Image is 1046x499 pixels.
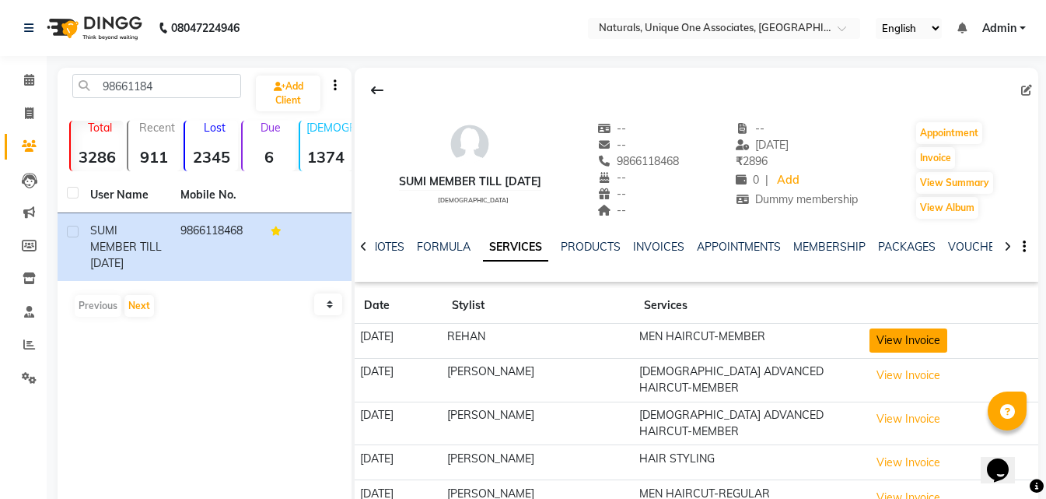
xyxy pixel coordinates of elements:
[597,203,627,217] span: --
[736,138,789,152] span: [DATE]
[306,121,353,135] p: [DEMOGRAPHIC_DATA]
[355,288,443,324] th: Date
[243,147,296,167] strong: 6
[736,121,765,135] span: --
[443,358,635,402] td: [PERSON_NAME]
[355,402,443,445] td: [DATE]
[736,154,743,168] span: ₹
[635,445,865,480] td: HAIR STYLING
[793,240,866,254] a: MEMBERSHIP
[81,177,171,213] th: User Name
[90,223,162,270] span: SUMI MEMBER TILL [DATE]
[361,76,394,105] div: Back to Client
[869,329,947,353] button: View Invoice
[736,192,859,206] span: Dummy membership
[597,187,627,201] span: --
[171,177,261,213] th: Mobile No.
[191,121,238,135] p: Lost
[369,240,404,254] a: NOTES
[399,174,541,190] div: SUMI MEMBER TILL [DATE]
[982,20,1016,37] span: Admin
[916,197,978,219] button: View Album
[869,451,947,475] button: View Invoice
[443,288,635,324] th: Stylist
[597,138,627,152] span: --
[635,358,865,402] td: [DEMOGRAPHIC_DATA] ADVANCED HAIRCUT-MEMBER
[483,234,548,262] a: SERVICES
[869,364,947,388] button: View Invoice
[443,445,635,480] td: [PERSON_NAME]
[128,147,181,167] strong: 911
[446,121,493,167] img: avatar
[124,295,154,317] button: Next
[40,6,146,50] img: logo
[246,121,296,135] p: Due
[878,240,936,254] a: PACKAGES
[72,74,241,98] input: Search by Name/Mobile/Email/Code
[443,402,635,445] td: [PERSON_NAME]
[635,324,865,359] td: MEN HAIRCUT-MEMBER
[765,172,768,188] span: |
[443,324,635,359] td: REHAN
[438,196,509,204] span: [DEMOGRAPHIC_DATA]
[597,154,680,168] span: 9866118468
[135,121,181,135] p: Recent
[916,122,982,144] button: Appointment
[869,407,947,431] button: View Invoice
[300,147,353,167] strong: 1374
[185,147,238,167] strong: 2345
[77,121,124,135] p: Total
[597,170,627,184] span: --
[597,121,627,135] span: --
[697,240,781,254] a: APPOINTMENTS
[981,437,1030,483] iframe: chat widget
[171,6,240,50] b: 08047224946
[635,288,865,324] th: Services
[417,240,471,254] a: FORMULA
[171,213,261,281] td: 9866118468
[635,402,865,445] td: [DEMOGRAPHIC_DATA] ADVANCED HAIRCUT-MEMBER
[355,324,443,359] td: [DATE]
[736,154,768,168] span: 2896
[256,76,320,111] a: Add Client
[561,240,621,254] a: PRODUCTS
[633,240,684,254] a: INVOICES
[355,445,443,480] td: [DATE]
[948,240,1009,254] a: VOUCHERS
[736,173,759,187] span: 0
[916,147,955,169] button: Invoice
[355,358,443,402] td: [DATE]
[916,172,993,194] button: View Summary
[71,147,124,167] strong: 3286
[775,170,802,192] a: Add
